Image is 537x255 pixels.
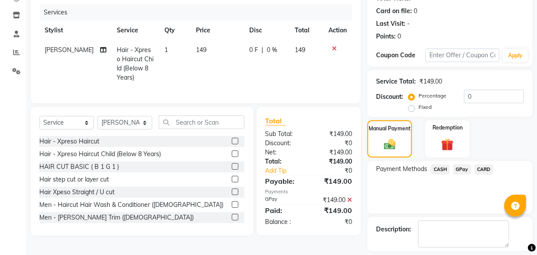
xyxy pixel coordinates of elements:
[398,32,401,41] div: 0
[39,213,194,222] div: Men - [PERSON_NAME] Trim ([DEMOGRAPHIC_DATA])
[437,137,457,152] img: _gift.svg
[249,45,258,55] span: 0 F
[309,176,359,186] div: ₹149.00
[267,45,277,55] span: 0 %
[45,46,94,54] span: [PERSON_NAME]
[40,4,359,21] div: Services
[376,225,411,234] div: Description:
[380,138,399,151] img: _cash.svg
[259,157,309,166] div: Total:
[376,164,427,174] span: Payment Methods
[376,19,405,28] div: Last Visit:
[244,21,289,40] th: Disc
[259,166,317,175] a: Add Tip
[309,157,359,166] div: ₹149.00
[39,21,112,40] th: Stylist
[418,103,432,111] label: Fixed
[309,139,359,148] div: ₹0
[39,175,109,184] div: Hair step cut or layer cut
[376,51,425,60] div: Coupon Code
[309,148,359,157] div: ₹149.00
[39,162,119,171] div: HAIR CUT BASIC ( B 1 G 1 )
[317,166,359,175] div: ₹0
[262,45,263,55] span: |
[309,129,359,139] div: ₹149.00
[309,217,359,227] div: ₹0
[112,21,159,40] th: Service
[419,77,442,86] div: ₹149.00
[259,205,309,216] div: Paid:
[39,200,223,210] div: Men - Haircut Hair Wash & Conditioner ([DEMOGRAPHIC_DATA])
[265,188,352,196] div: Payments
[295,46,305,54] span: 149
[39,150,161,159] div: Hair - Xpreso Haircut Child (Below 8 Years)
[159,21,191,40] th: Qty
[432,124,463,132] label: Redemption
[259,217,309,227] div: Balance :
[369,125,411,133] label: Manual Payment
[425,49,499,62] input: Enter Offer / Coupon Code
[503,49,528,62] button: Apply
[164,46,168,54] span: 1
[309,205,359,216] div: ₹149.00
[259,148,309,157] div: Net:
[39,137,99,146] div: Hair - Xpreso Haircut
[191,21,244,40] th: Price
[418,92,446,100] label: Percentage
[309,196,359,205] div: ₹149.00
[453,164,471,175] span: GPay
[265,116,286,126] span: Total
[376,7,412,16] div: Card on file:
[431,164,450,175] span: CASH
[259,139,309,148] div: Discount:
[474,164,493,175] span: CARD
[159,115,244,129] input: Search or Scan
[39,188,115,197] div: Hair Xpeso Straight / U cut
[376,77,416,86] div: Service Total:
[196,46,206,54] span: 149
[323,21,352,40] th: Action
[259,129,309,139] div: Sub Total:
[376,92,403,101] div: Discount:
[407,19,410,28] div: -
[259,196,309,205] div: GPay
[376,32,396,41] div: Points:
[117,46,153,81] span: Hair - Xpreso Haircut Child (Below 8 Years)
[289,21,323,40] th: Total
[259,176,309,186] div: Payable:
[414,7,417,16] div: 0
